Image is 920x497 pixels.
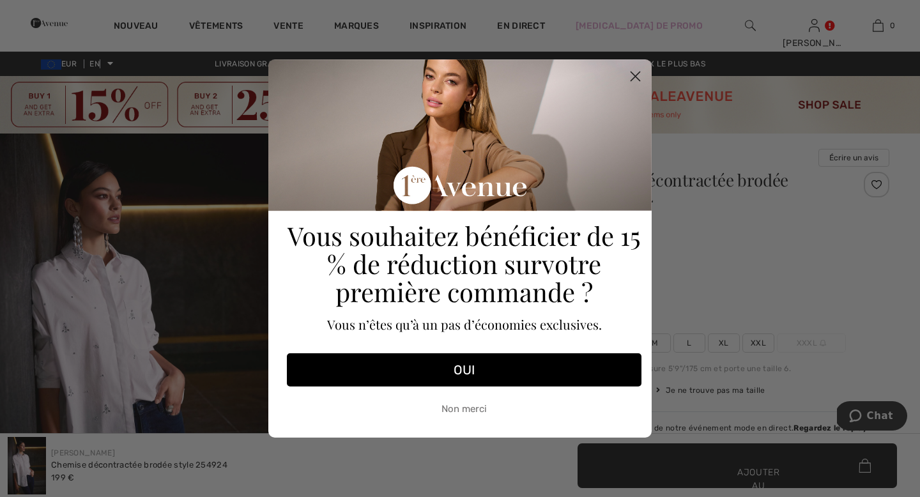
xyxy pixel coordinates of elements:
button: Non merci [287,393,641,425]
font: votre première commande ? [335,247,601,309]
button: OUI [287,353,641,386]
font: Chat [30,9,56,20]
font: OUI [454,362,475,378]
font: Vous n’êtes qu’à un pas d’économies exclusives. [327,316,602,333]
button: Fermer la boîte de dialogue [624,65,647,88]
font: Vous souhaitez bénéficier de 15 % de réduction sur [287,218,641,280]
font: Non merci [441,403,487,415]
